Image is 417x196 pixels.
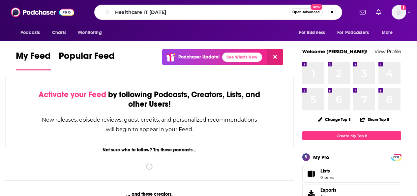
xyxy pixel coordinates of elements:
button: open menu [294,26,333,39]
div: New releases, episode reviews, guest credits, and personalized recommendations will begin to appe... [39,115,260,134]
input: Search podcasts, credits, & more... [112,7,289,18]
span: Activate your Feed [39,90,106,99]
span: Lists [305,169,318,178]
span: Popular Feed [59,50,115,65]
span: Lists [320,168,334,174]
img: User Profile [392,5,406,20]
a: PRO [392,154,400,159]
img: Podchaser - Follow, Share and Rate Podcasts [11,6,74,19]
span: Logged in as HBurn [392,5,406,20]
span: For Podcasters [337,28,369,37]
a: Welcome [PERSON_NAME]! [302,48,368,55]
button: open menu [377,26,401,39]
span: More [382,28,393,37]
p: Podchaser Update! [178,54,220,60]
button: Change Top 8 [314,115,355,124]
button: Share Top 8 [360,113,390,126]
span: For Business [299,28,325,37]
span: Exports [320,187,337,193]
button: open menu [74,26,110,39]
span: Podcasts [20,28,40,37]
span: 0 items [320,175,334,180]
div: by following Podcasts, Creators, Lists, and other Users! [39,90,260,109]
a: Lists [302,165,401,183]
a: Popular Feed [59,50,115,70]
span: New [311,4,322,10]
a: See What's New [222,53,262,62]
button: Show profile menu [392,5,406,20]
a: Charts [48,26,70,39]
a: Show notifications dropdown [373,7,384,18]
div: Search podcasts, credits, & more... [94,5,342,20]
span: My Feed [16,50,51,65]
svg: Add a profile image [401,5,406,10]
span: Lists [320,168,330,174]
button: open menu [16,26,48,39]
a: Show notifications dropdown [357,7,368,18]
a: View Profile [374,48,401,55]
div: My Pro [313,154,329,160]
a: My Feed [16,50,51,70]
a: Create My Top 8 [302,131,401,140]
span: Charts [52,28,66,37]
button: open menu [333,26,378,39]
div: Not sure who to follow? Try these podcasts... [5,147,294,153]
span: Monitoring [78,28,102,37]
button: Open AdvancedNew [289,8,323,16]
span: Open Advanced [292,11,320,14]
